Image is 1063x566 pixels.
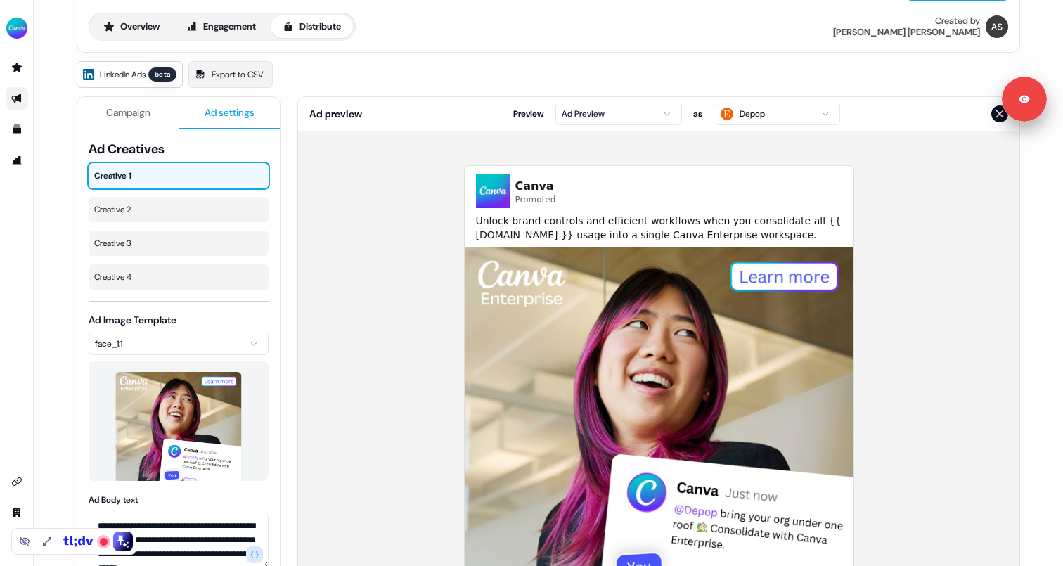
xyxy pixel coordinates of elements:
span: Ad preview [309,107,362,121]
span: Creative 4 [94,270,263,284]
div: [PERSON_NAME] [PERSON_NAME] [833,27,980,38]
a: LinkedIn Adsbeta [77,61,183,88]
img: Anna [986,15,1008,38]
span: Preview [513,107,544,121]
a: Go to integrations [6,470,28,493]
button: Engagement [174,15,268,38]
span: LinkedIn Ads [100,67,146,82]
span: Export to CSV [212,67,264,82]
button: Distribute [271,15,353,38]
a: Go to attribution [6,149,28,172]
a: Go to prospects [6,56,28,79]
span: Unlock brand controls and efficient workflows when you consolidate all {{ [DOMAIN_NAME] }} usage ... [476,214,842,242]
a: Go to templates [6,118,28,141]
button: Close preview [991,105,1008,122]
div: Created by [935,15,980,27]
span: Canva [515,178,556,195]
div: beta [148,67,176,82]
span: Ad Creatives [89,141,269,157]
a: Export to CSV [188,61,273,88]
button: Overview [91,15,172,38]
span: Creative 3 [94,236,263,250]
label: Ad Image Template [89,314,176,326]
a: Go to outbound experience [6,87,28,110]
label: Ad Body text [89,494,138,506]
a: Go to profile [6,532,28,555]
span: Creative 2 [94,202,263,217]
span: Campaign [106,105,150,120]
span: as [693,107,702,121]
a: Go to team [6,501,28,524]
span: Promoted [515,195,556,205]
span: Creative 1 [94,169,263,183]
span: Ad settings [205,105,255,120]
